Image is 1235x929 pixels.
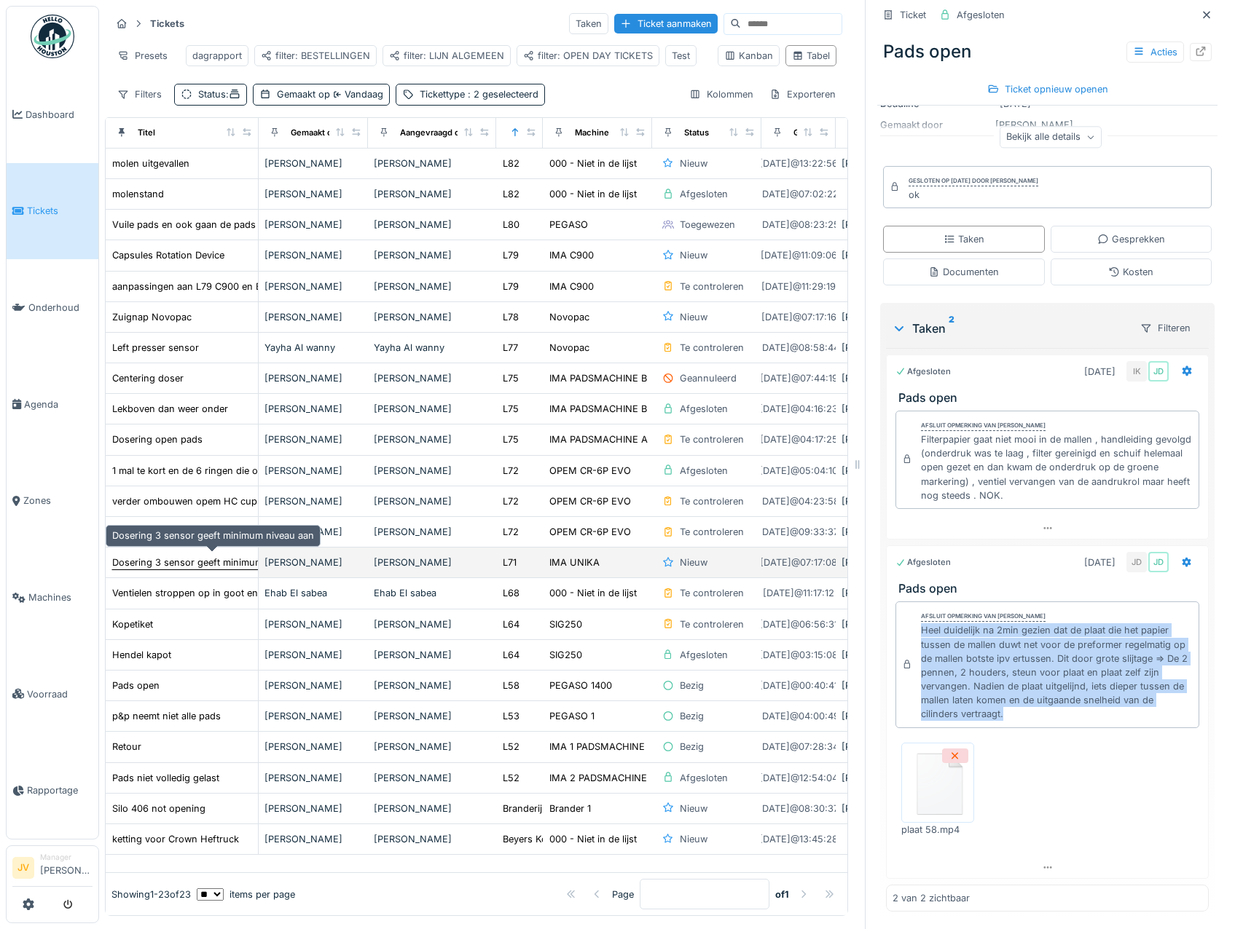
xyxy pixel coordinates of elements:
[759,832,838,846] div: [DATE] @ 13:45:28
[330,89,383,100] span: Vandaag
[40,852,93,883] li: [PERSON_NAME]
[759,402,838,416] div: [DATE] @ 04:16:23
[264,802,362,815] div: [PERSON_NAME]
[503,617,520,631] div: L64
[7,646,98,743] a: Voorraad
[112,341,199,355] div: Left presser sensor
[1084,365,1116,379] div: [DATE]
[112,802,205,815] div: Silo 406 not opening
[549,310,589,324] div: Novopac
[680,586,744,600] div: Te controleren
[549,771,647,785] div: IMA 2 PADSMACHINE
[759,679,838,692] div: [DATE] @ 00:40:41
[763,84,842,105] div: Exporteren
[264,371,362,385] div: [PERSON_NAME]
[374,310,490,324] div: [PERSON_NAME]
[374,679,490,692] div: [PERSON_NAME]
[759,617,838,631] div: [DATE] @ 06:56:31
[112,617,153,631] div: Kopetiket
[680,371,737,385] div: Geannuleerd
[264,310,362,324] div: [PERSON_NAME]
[842,709,949,723] div: [PERSON_NAME]
[680,525,744,539] div: Te controleren
[842,771,949,785] div: [PERSON_NAME]
[192,49,242,63] div: dagrapport
[374,648,490,662] div: [PERSON_NAME]
[549,709,595,723] div: PEGASO 1
[112,248,224,262] div: Capsules Rotation Device
[12,852,93,887] a: JV Manager[PERSON_NAME]
[898,391,1202,405] h3: Pads open
[893,891,970,905] div: 2 van 2 zichtbaar
[24,398,93,411] span: Agenda
[106,525,321,546] div: Dosering 3 sensor geeft minimum niveau aan
[758,709,839,723] div: [DATE] @ 04:00:49
[842,218,949,232] div: [PERSON_NAME]
[928,265,999,279] div: Documenten
[758,218,839,232] div: [DATE] @ 08:23:25
[842,248,949,262] div: [PERSON_NAME]
[842,464,949,478] div: [PERSON_NAME]
[758,187,839,201] div: [DATE] @ 07:02:22
[226,89,240,100] span: :
[549,371,647,385] div: IMA PADSMACHINE B
[503,556,517,569] div: L71
[760,371,838,385] div: [DATE] @ 07:44:19
[680,771,728,785] div: Afgesloten
[503,648,520,662] div: L64
[549,740,645,754] div: IMA 1 PADSMACHINE
[549,248,594,262] div: IMA C900
[921,612,1046,622] div: Afsluit opmerking van [PERSON_NAME]
[842,341,949,355] div: [PERSON_NAME]
[7,453,98,550] a: Zones
[7,743,98,839] a: Rapportage
[7,549,98,646] a: Machines
[549,218,588,232] div: PEGASO
[112,187,164,201] div: molenstand
[1134,317,1197,339] div: Filteren
[112,586,528,600] div: Ventielen stroppen op in goot en piston drukt zonder ventiel en neemt folie mee: folie scheurt
[842,402,949,416] div: [PERSON_NAME]
[264,679,362,692] div: [PERSON_NAME]
[261,49,370,63] div: filter: BESTELLINGEN
[503,586,520,600] div: L68
[138,127,155,139] div: Titel
[895,365,951,378] div: Afgesloten
[900,8,926,22] div: Ticket
[549,157,637,170] div: 000 - Niet in de lijst
[684,127,709,139] div: Status
[264,341,362,355] div: Yayha Al wanny
[892,320,1128,337] div: Taken
[957,8,1005,22] div: Afgesloten
[264,402,362,416] div: [PERSON_NAME]
[420,87,538,101] div: Tickettype
[842,525,949,539] div: [PERSON_NAME]
[264,248,362,262] div: [PERSON_NAME]
[614,14,718,33] div: Ticket aanmaken
[1126,552,1147,572] div: JD
[374,280,490,293] div: [PERSON_NAME]
[503,341,518,355] div: L77
[40,852,93,863] div: Manager
[901,823,974,837] div: plaat 58.mp4
[758,802,839,815] div: [DATE] @ 08:30:37
[374,218,490,232] div: [PERSON_NAME]
[12,857,34,879] li: JV
[1148,361,1169,382] div: JD
[842,679,949,692] div: [PERSON_NAME]
[7,66,98,163] a: Dashboard
[842,310,949,324] div: [PERSON_NAME]
[759,648,838,662] div: [DATE] @ 03:15:08
[112,464,466,478] div: 1 mal te kort en de 6 ringen die onder de sealkoppen moet komen niet te vinden
[760,432,838,446] div: [DATE] @ 04:17:25
[112,157,189,170] div: molen uitgevallen
[277,87,383,101] div: Gemaakt op
[503,280,519,293] div: L79
[680,679,704,692] div: Bezig
[680,648,728,662] div: Afgesloten
[503,464,519,478] div: L72
[549,679,612,692] div: PEGASO 1400
[569,13,608,34] div: Taken
[1097,232,1165,246] div: Gesprekken
[374,402,490,416] div: [PERSON_NAME]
